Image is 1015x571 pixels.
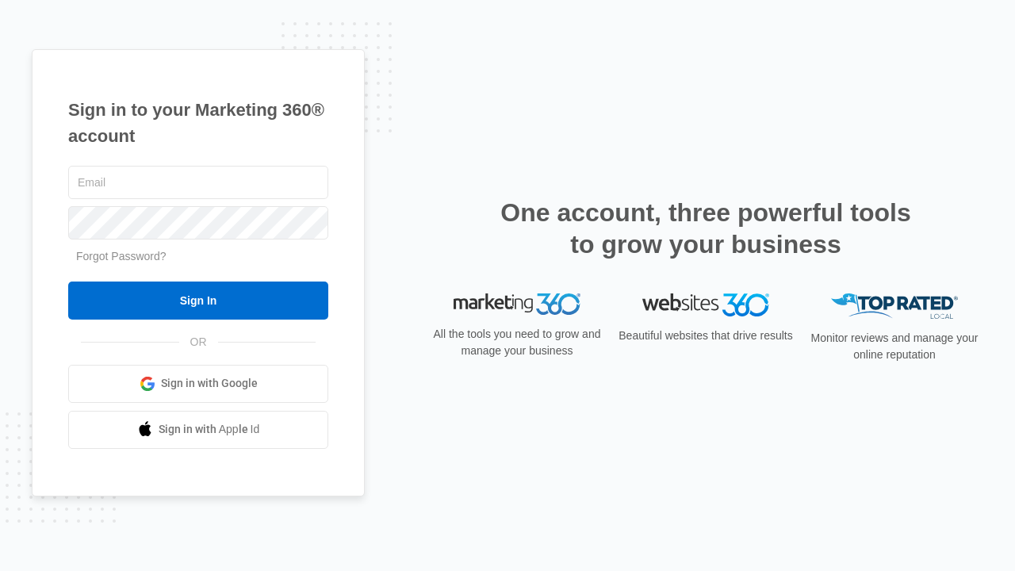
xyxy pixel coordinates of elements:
[617,328,795,344] p: Beautiful websites that drive results
[454,293,580,316] img: Marketing 360
[642,293,769,316] img: Websites 360
[68,97,328,149] h1: Sign in to your Marketing 360® account
[179,334,218,351] span: OR
[68,365,328,403] a: Sign in with Google
[159,421,260,438] span: Sign in with Apple Id
[496,197,916,260] h2: One account, three powerful tools to grow your business
[428,326,606,359] p: All the tools you need to grow and manage your business
[76,250,167,263] a: Forgot Password?
[831,293,958,320] img: Top Rated Local
[806,330,983,363] p: Monitor reviews and manage your online reputation
[161,375,258,392] span: Sign in with Google
[68,282,328,320] input: Sign In
[68,166,328,199] input: Email
[68,411,328,449] a: Sign in with Apple Id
